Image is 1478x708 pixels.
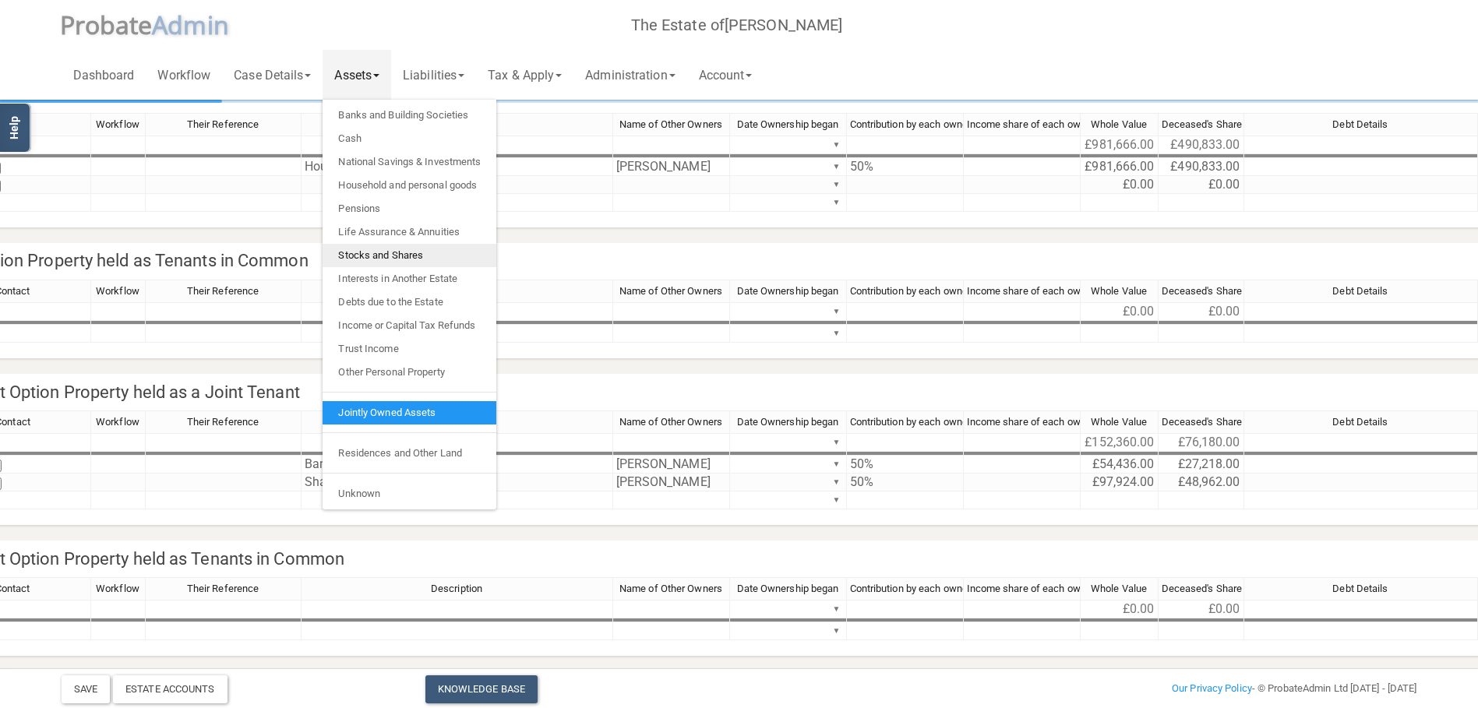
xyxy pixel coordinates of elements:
span: Their Reference [187,416,259,428]
a: National Savings & Investments [323,150,496,174]
span: Date Ownership began [737,285,839,297]
span: Name of Other Owners [619,416,722,428]
td: House [302,158,613,176]
div: ▼ [831,456,843,472]
a: Interests in Another Estate [323,267,496,291]
span: Name of Other Owners [619,583,722,594]
a: Knowledge Base [425,675,538,703]
span: Debt Details [1332,416,1388,428]
span: Workflow [96,416,139,428]
td: 50% [847,474,964,491]
span: Whole Value [1091,285,1147,297]
td: £27,218.00 [1159,456,1244,474]
button: Save [62,675,110,703]
td: £48,962.00 [1159,474,1244,491]
td: 50% [847,456,964,474]
a: Assets [323,50,391,100]
td: 50% [847,158,964,176]
a: Workflow [146,50,222,100]
td: £0.00 [1159,600,1244,618]
a: Dashboard [62,50,146,100]
span: Contribution by each owner [850,583,972,594]
td: £0.00 [1159,302,1244,321]
span: Debt Details [1332,583,1388,594]
td: £0.00 [1081,302,1159,321]
td: £54,436.00 [1081,456,1159,474]
a: Our Privacy Policy [1172,682,1252,694]
span: Workflow [96,285,139,297]
span: Debt Details [1332,118,1388,130]
span: Their Reference [187,583,259,594]
td: £76,180.00 [1159,433,1244,452]
span: Name of Other Owners [619,118,722,130]
td: £0.00 [1081,176,1159,194]
span: Whole Value [1091,118,1147,130]
td: £0.00 [1159,176,1244,194]
a: Cash [323,127,496,150]
span: Date Ownership began [737,416,839,428]
td: £490,833.00 [1159,158,1244,176]
span: robate [75,8,153,41]
td: Shares [302,474,613,491]
a: Account [687,50,764,100]
td: £97,924.00 [1081,474,1159,491]
div: ▼ [831,158,843,174]
span: P [60,8,153,41]
td: £0.00 [1081,600,1159,618]
td: Bank Accounts [302,456,613,474]
a: Liabilities [391,50,476,100]
div: ▼ [831,491,843,508]
a: Trust Income [323,337,496,361]
a: Jointly Owned Assets [323,401,496,424]
div: ▼ [831,601,843,617]
span: Deceased's Share [1162,583,1243,594]
span: A [152,8,229,41]
span: Income share of each owner [967,416,1095,428]
span: Deceased's Share [1162,416,1243,428]
td: [PERSON_NAME] [613,456,730,474]
div: - © ProbateAdmin Ltd [DATE] - [DATE] [968,679,1428,698]
div: ▼ [831,136,843,153]
span: Their Reference [187,285,259,297]
span: Whole Value [1091,416,1147,428]
span: Income share of each owner [967,118,1095,130]
div: ▼ [831,194,843,210]
td: [PERSON_NAME] [613,474,730,491]
td: £490,833.00 [1159,136,1244,154]
span: Contribution by each owner [850,416,972,428]
a: Life Assurance & Annuities [323,220,496,244]
div: ▼ [831,303,843,319]
a: Unknown [323,482,496,505]
span: dmin [168,8,228,41]
td: [PERSON_NAME] [613,158,730,176]
a: Pensions [323,197,496,220]
span: Debt Details [1332,285,1388,297]
td: £981,666.00 [1081,158,1159,176]
span: Date Ownership began [737,583,839,594]
a: Household and personal goods [323,174,496,197]
div: Estate Accounts [113,675,228,703]
span: Contribution by each owner [850,285,972,297]
span: Their Reference [187,118,259,130]
div: ▼ [831,622,843,639]
span: Name of Other Owners [619,285,722,297]
span: Description [431,583,482,594]
a: Case Details [222,50,323,100]
span: Workflow [96,583,139,594]
a: Stocks and Shares [323,244,496,267]
a: Residences and Other Land [323,442,496,465]
span: Income share of each owner [967,583,1095,594]
a: Banks and Building Societies [323,104,496,127]
a: Debts due to the Estate [323,291,496,314]
span: Whole Value [1091,583,1147,594]
a: Income or Capital Tax Refunds [323,314,496,337]
td: £152,360.00 [1081,433,1159,452]
span: Deceased's Share [1162,118,1243,130]
td: £981,666.00 [1081,136,1159,154]
span: Deceased's Share [1162,285,1243,297]
span: Workflow [96,118,139,130]
a: Administration [573,50,686,100]
span: Date Ownership began [737,118,839,130]
a: Tax & Apply [476,50,573,100]
div: ▼ [831,325,843,341]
